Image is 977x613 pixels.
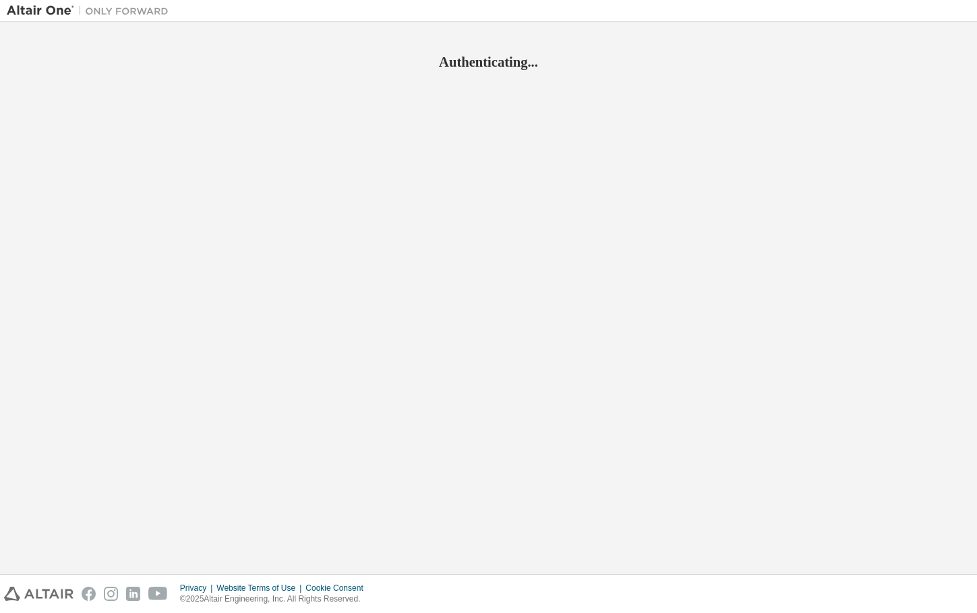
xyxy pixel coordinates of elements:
[82,587,96,601] img: facebook.svg
[305,583,371,593] div: Cookie Consent
[180,593,372,605] p: © 2025 Altair Engineering, Inc. All Rights Reserved.
[126,587,140,601] img: linkedin.svg
[216,583,305,593] div: Website Terms of Use
[180,583,216,593] div: Privacy
[7,53,970,71] h2: Authenticating...
[4,587,73,601] img: altair_logo.svg
[104,587,118,601] img: instagram.svg
[148,587,168,601] img: youtube.svg
[7,4,175,18] img: Altair One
